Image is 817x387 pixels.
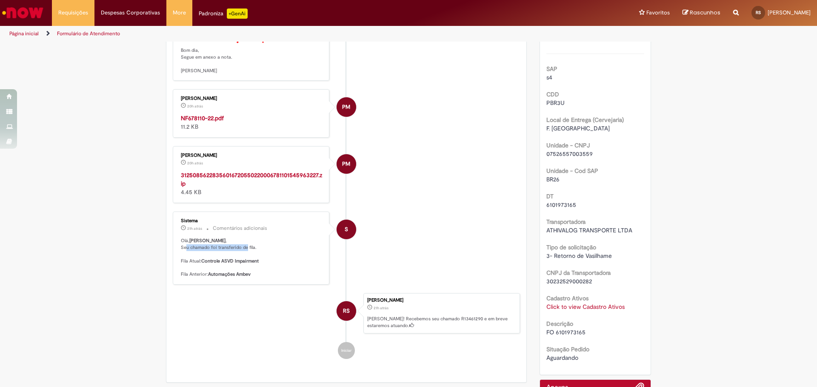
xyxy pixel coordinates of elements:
[101,8,160,17] span: Despesas Corporativas
[546,167,598,175] b: Unidade - Cod SAP
[546,73,552,81] span: s4
[546,124,610,132] span: F. [GEOGRAPHIC_DATA]
[187,161,203,166] time: 29/08/2025 10:35:40
[546,65,557,73] b: SAP
[367,316,515,329] p: [PERSON_NAME]! Recebemos seu chamado R13461290 e em breve estaremos atuando.
[9,30,39,37] a: Página inicial
[173,8,186,17] span: More
[57,30,120,37] a: Formulário de Atendimento
[546,320,573,328] b: Descrição
[337,301,356,321] div: Raphael Augusto De Souza
[187,104,203,109] time: 29/08/2025 10:35:40
[374,305,389,311] time: 29/08/2025 10:00:59
[546,99,565,107] span: PBR3U
[187,104,203,109] span: 20h atrás
[546,277,592,285] span: 30232529000282
[181,171,322,187] a: 31250856228356016720550220006781101545963227.zip
[546,354,578,362] span: Aguardando
[342,97,350,117] span: PM
[546,226,632,234] span: ATHIVALOG TRANSPORTE LTDA
[181,35,323,74] p: Bom dia, Segue em anexo a nota. [PERSON_NAME]
[181,237,323,277] p: Olá, , Seu chamado foi transferido de fila. Fila Atual: Fila Anterior:
[690,8,720,17] span: Rascunhos
[181,171,323,196] div: 4.45 KB
[187,226,202,231] span: 21h atrás
[367,298,515,303] div: [PERSON_NAME]
[546,141,590,149] b: Unidade - CNPJ
[1,4,45,21] img: ServiceNow
[546,90,559,98] b: CDD
[546,303,625,311] a: Click to view Cadastro Ativos
[646,8,670,17] span: Favoritos
[768,9,811,16] span: [PERSON_NAME]
[181,96,323,101] div: [PERSON_NAME]
[546,150,593,158] span: 07526557003559
[201,258,259,264] b: Controle ASVD Impairment
[227,8,248,19] p: +GenAi
[199,8,248,19] div: Padroniza
[546,294,588,302] b: Cadastro Ativos
[187,161,203,166] span: 20h atrás
[546,243,596,251] b: Tipo de solicitação
[374,305,389,311] span: 21h atrás
[187,226,202,231] time: 29/08/2025 10:01:02
[546,201,576,209] span: 6101973165
[342,154,350,174] span: PM
[683,9,720,17] a: Rascunhos
[546,175,560,183] span: BR26
[181,153,323,158] div: [PERSON_NAME]
[756,10,761,15] span: RS
[546,218,586,226] b: Transportadora
[189,237,226,244] b: [PERSON_NAME]
[173,293,520,334] li: Raphael Augusto De Souza
[337,154,356,174] div: Paola Machado
[181,114,224,122] a: NF678110-22.pdf
[343,301,350,321] span: RS
[337,97,356,117] div: Paola Machado
[345,219,348,240] span: S
[546,116,624,124] b: Local de Entrega (Cervejaria)
[546,328,586,336] span: FO 6101973165
[181,114,323,131] div: 11.2 KB
[6,26,538,42] ul: Trilhas de página
[546,269,611,277] b: CNPJ da Transportadora
[546,192,554,200] b: DT
[337,220,356,239] div: System
[213,225,267,232] small: Comentários adicionais
[58,8,88,17] span: Requisições
[546,252,612,260] span: 3- Retorno de Vasilhame
[181,218,323,223] div: Sistema
[208,271,251,277] b: Automações Ambev
[546,345,589,353] b: Situação Pedido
